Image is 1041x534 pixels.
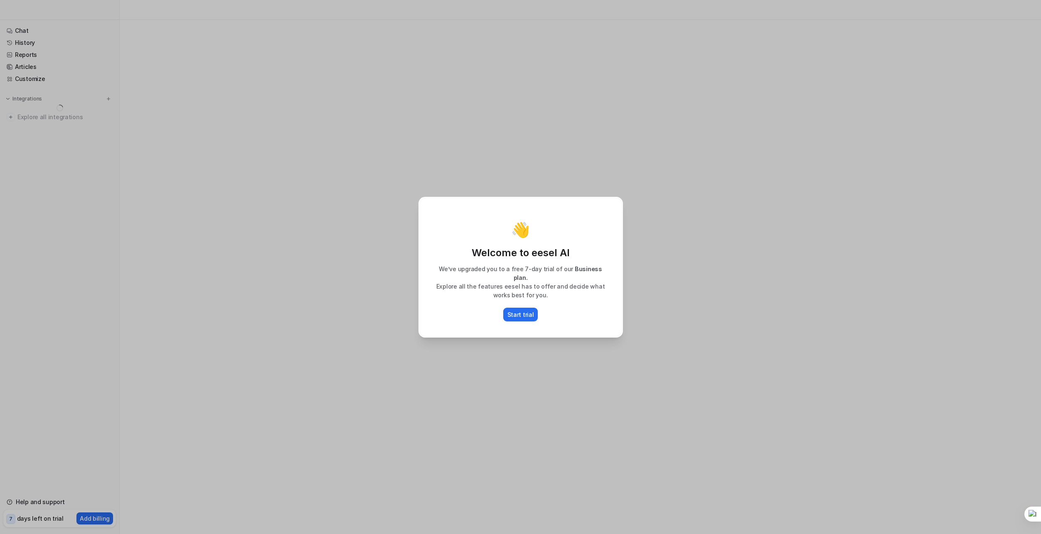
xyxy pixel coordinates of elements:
[511,221,530,238] p: 👋
[503,308,538,321] button: Start trial
[507,310,534,319] p: Start trial
[428,246,613,260] p: Welcome to eesel AI
[428,265,613,282] p: We’ve upgraded you to a free 7-day trial of our
[428,282,613,299] p: Explore all the features eesel has to offer and decide what works best for you.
